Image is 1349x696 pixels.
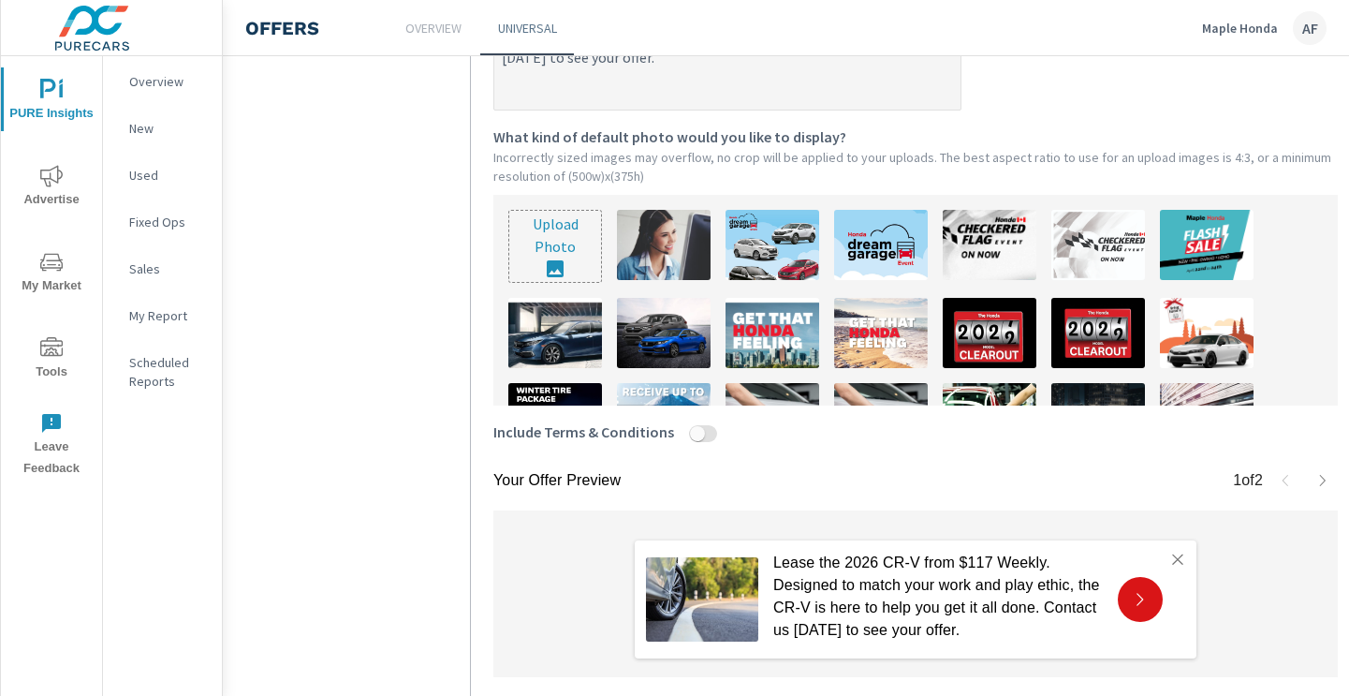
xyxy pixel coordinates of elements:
span: Advertise [7,165,96,211]
img: description [943,383,1036,453]
div: nav menu [1,56,102,487]
div: Overview [103,67,222,96]
span: Include Terms & Conditions [493,421,674,443]
p: Used [129,166,207,185]
img: description [726,383,819,453]
textarea: Describe your offer [494,6,960,110]
p: Universal [498,19,557,37]
img: description [726,210,819,280]
img: description [1051,383,1145,453]
p: My Report [129,306,207,325]
div: AF [1293,11,1327,45]
div: Fixed Ops [103,208,222,236]
div: My Report [103,302,222,330]
img: Vehicle purchase offer! [646,557,758,642]
div: New [103,114,222,142]
img: description [834,210,928,280]
span: Leave Feedback [7,412,96,480]
p: Overview [129,72,207,91]
p: Lease the 2026 CR-V from $117 Weekly. Designed to match your work and play ethic, the CR-V is her... [773,552,1103,642]
div: Used [103,161,222,189]
p: Your Offer Preview [493,469,621,492]
p: Sales [129,259,207,278]
div: Sales [103,255,222,283]
p: Maple Honda [1202,20,1278,37]
div: Scheduled Reports [103,348,222,395]
span: My Market [7,251,96,297]
img: description [943,298,1036,368]
img: description [617,383,711,453]
p: New [129,119,207,138]
img: description [508,383,602,453]
img: description [508,298,602,368]
p: Incorrectly sized images may overflow, no crop will be applied to your uploads. The best aspect r... [493,148,1338,185]
img: description [943,210,1036,280]
img: description [834,383,928,453]
img: description [1051,210,1145,280]
img: description [1160,298,1254,368]
img: description [1051,298,1145,368]
p: Fixed Ops [129,213,207,231]
p: Overview [405,19,462,37]
img: description [1160,383,1254,453]
p: 1 of 2 [1233,469,1263,492]
img: description [834,298,928,368]
img: description [617,210,711,280]
img: description [1160,210,1254,280]
button: Include Terms & Conditions [690,425,705,442]
img: description [617,298,711,368]
span: Tools [7,337,96,383]
span: PURE Insights [7,79,96,125]
h4: Offers [245,17,319,39]
p: Scheduled Reports [129,353,207,391]
img: description [726,298,819,368]
span: What kind of default photo would you like to display? [493,126,846,148]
